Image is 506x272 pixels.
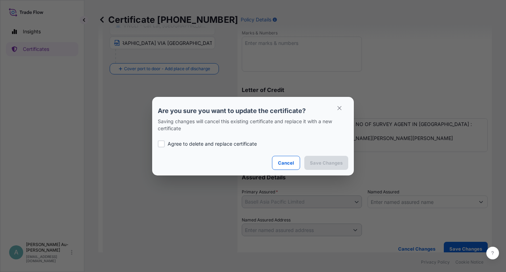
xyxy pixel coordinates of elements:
[304,156,348,170] button: Save Changes
[168,140,257,147] p: Agree to delete and replace certificate
[158,118,348,132] p: Saving changes will cancel this existing certificate and replace it with a new certificate
[158,107,348,115] p: Are you sure you want to update the certificate?
[310,159,343,166] p: Save Changes
[278,159,294,166] p: Cancel
[272,156,300,170] button: Cancel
